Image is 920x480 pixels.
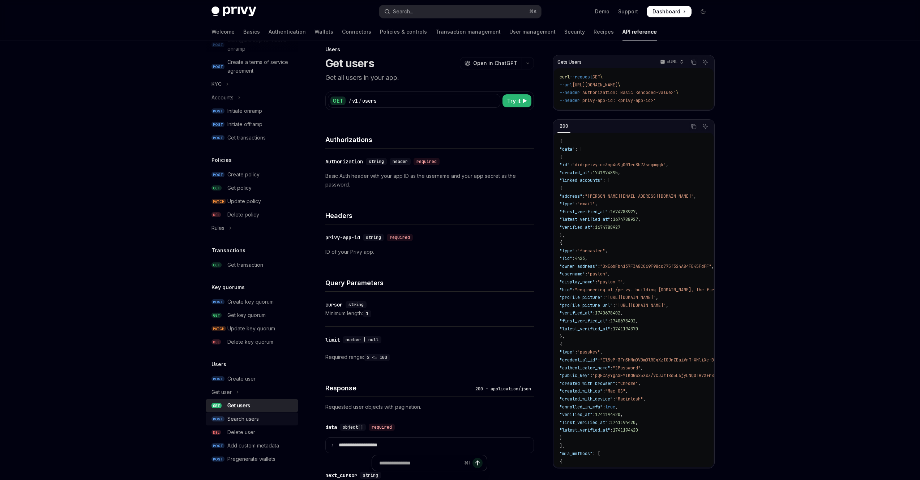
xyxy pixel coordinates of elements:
span: : [613,303,615,308]
span: : [598,263,600,269]
span: string [369,159,384,164]
div: data [325,424,337,431]
span: POST [211,135,224,141]
div: Delete key quorum [227,338,273,346]
span: : [608,420,610,425]
span: "linked_accounts" [560,177,603,183]
a: POSTCreate user [206,372,298,385]
div: Initiate onramp [227,107,262,115]
div: Add custom metadata [227,441,279,450]
span: --url [560,82,572,88]
span: }, [560,334,565,339]
span: "mfa_methods" [560,451,592,457]
span: : [595,279,598,285]
span: , [636,209,638,215]
div: Authorization [325,158,363,165]
div: Pregenerate wallets [227,455,275,463]
span: { [560,342,562,347]
div: Get key quorum [227,311,266,320]
span: \ [676,90,679,95]
div: required [414,158,440,165]
span: : [603,295,605,300]
span: "Mac OS" [605,388,625,394]
a: Dashboard [647,6,692,17]
button: Ask AI [701,122,710,131]
span: , [585,256,587,261]
span: : [610,326,613,332]
div: required [369,424,395,431]
span: POST [211,172,224,177]
span: }, [560,232,565,238]
span: "latest_verified_at" [560,326,610,332]
a: POSTCreate key quorum [206,295,298,308]
span: ⌘ K [529,9,537,14]
button: cURL [656,56,687,68]
span: , [666,162,668,168]
span: , [711,263,714,269]
span: "farcaster" [577,248,605,254]
span: GET [211,185,222,191]
span: DEL [211,430,221,435]
span: "first_verified_at" [560,318,608,324]
div: Delete user [227,428,255,437]
span: , [638,217,641,222]
span: 4423 [575,256,585,261]
span: : [592,412,595,417]
h5: Users [211,360,226,369]
span: Dashboard [652,8,680,15]
a: GETGet users [206,399,298,412]
p: ID of your Privy app. [325,248,534,256]
button: Copy the contents from the code block [689,122,698,131]
span: "display_name" [560,279,595,285]
span: 1741194420 [613,427,638,433]
span: "first_verified_at" [560,420,608,425]
span: , [623,279,625,285]
a: POSTAdd custom metadata [206,439,298,452]
span: "did:privy:cm3np4u9j001rc8b73seqmqqk" [572,162,666,168]
a: GETGet policy [206,181,298,194]
span: , [638,381,641,386]
span: --header [560,90,580,95]
div: limit [325,336,340,343]
span: POST [211,416,224,422]
span: "username" [560,271,585,277]
span: "verified_at" [560,310,592,316]
span: POST [211,443,224,449]
span: 1731974895 [592,170,618,176]
span: PATCH [211,199,226,204]
span: "type" [560,201,575,207]
span: 1740678402 [610,318,636,324]
span: Open in ChatGPT [473,60,517,67]
span: "payton ↑" [598,279,623,285]
div: Create key quorum [227,297,274,306]
span: : [610,365,613,371]
span: POST [211,122,224,127]
span: GET [211,403,222,408]
div: users [362,97,377,104]
input: Ask a question... [379,455,461,471]
span: GET [211,313,222,318]
span: PATCH [211,326,226,331]
span: : [610,217,613,222]
button: Toggle Accounts section [206,91,298,104]
span: : [ [575,146,582,152]
span: , [636,318,638,324]
div: Users [325,46,534,53]
a: POSTCreate policy [206,168,298,181]
span: "latest_verified_at" [560,427,610,433]
span: header [393,159,408,164]
div: v1 [352,97,358,104]
span: "verified_at" [560,224,592,230]
a: POSTCreate a terms of service agreement [206,56,298,77]
button: Open search [379,5,541,18]
span: "passkey" [577,466,600,472]
span: "0xE6bFb4137F3A8C069F98cc775f324A84FE45FdFF" [600,263,711,269]
span: DEL [211,339,221,345]
span: , [620,412,623,417]
span: "fid" [560,256,572,261]
span: string [348,302,364,308]
span: , [625,388,628,394]
span: : [608,209,610,215]
button: Try it [502,94,531,107]
span: : [590,170,592,176]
